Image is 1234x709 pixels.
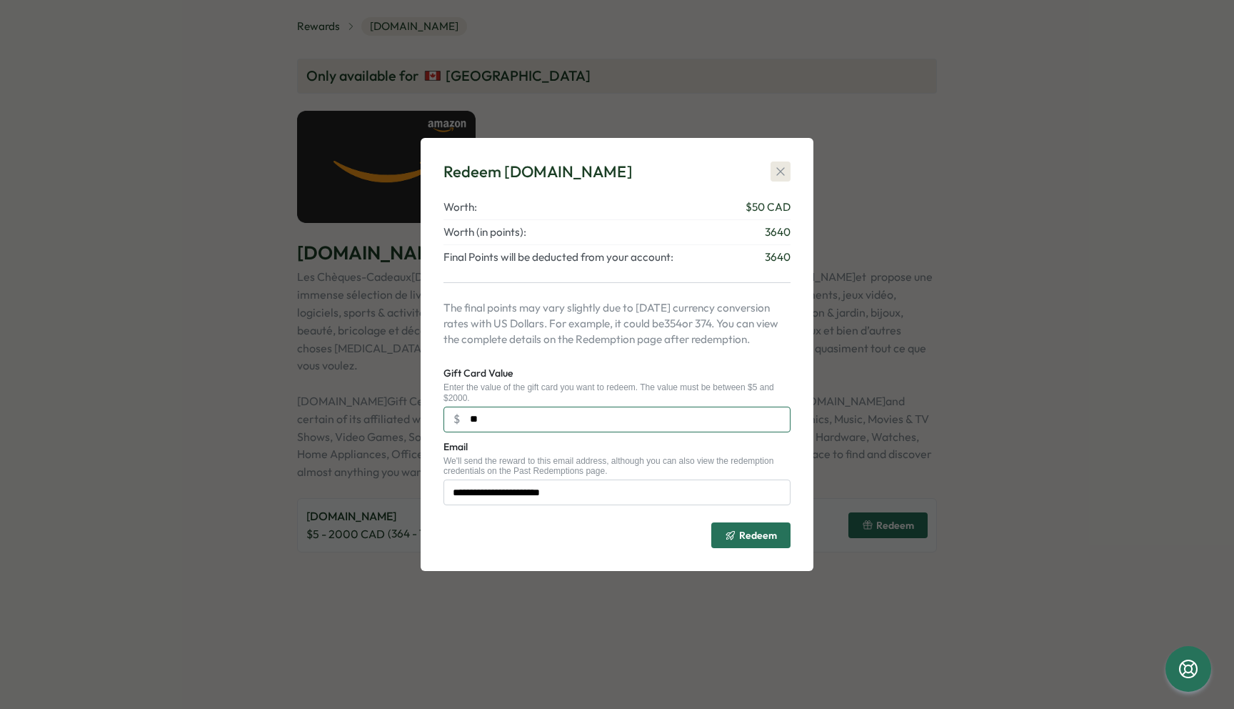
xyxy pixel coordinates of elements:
span: Worth: [443,199,477,215]
span: 3640 [765,249,791,265]
button: Redeem [711,522,791,548]
label: Email [443,440,468,455]
div: Redeem [DOMAIN_NAME] [443,161,633,183]
div: Enter the value of the gift card you want to redeem. The value must be between $5 and $2000. [443,382,791,403]
p: The final points may vary slightly due to [DATE] currency conversion rates with US Dollars. For e... [443,300,791,347]
span: Redeem [739,530,777,540]
div: We'll send the reward to this email address, although you can also view the redemption credential... [443,456,791,477]
span: Final Points will be deducted from your account: [443,249,673,265]
span: 3640 [765,224,791,240]
label: Gift Card Value [443,366,513,382]
span: $ 50 CAD [746,199,791,215]
span: Worth (in points): [443,224,526,240]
